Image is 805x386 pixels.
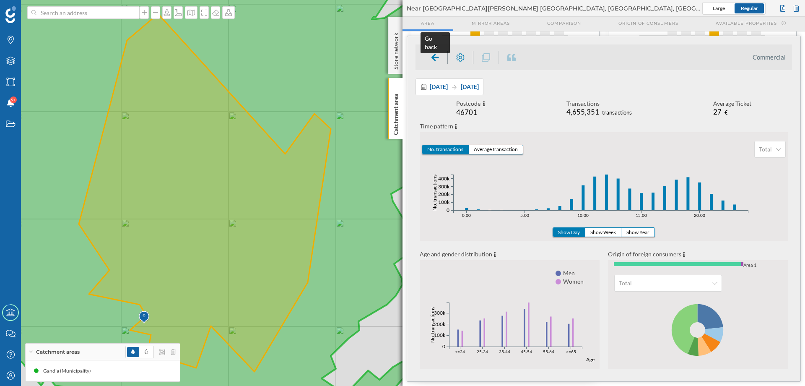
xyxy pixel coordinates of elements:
div: Transactions [566,99,632,108]
span: Large [713,5,725,11]
text: 25-34 [477,349,488,354]
div: Postcode [456,99,485,108]
p: Time pattern [420,122,788,130]
li: Commercial [753,53,786,61]
img: Marker [139,309,149,326]
text: 400k [438,175,450,182]
text: 5:00 [520,213,529,218]
span: Catchment areas [36,348,80,356]
text: 0 [442,343,445,349]
span: Near [GEOGRAPHIC_DATA][PERSON_NAME] [GEOGRAPHIC_DATA], [GEOGRAPHIC_DATA], [GEOGRAPHIC_DATA] [407,4,702,13]
p: Age and gender distribution [420,250,600,258]
div: Average Ticket [713,99,751,108]
span: Mirror areas [472,20,510,26]
div: Gandia (Municipality) [43,367,95,375]
span: 46701 [456,108,477,117]
span: Comparison [547,20,581,26]
span: [DATE] [430,83,448,90]
text: 55-64 [543,349,554,354]
text: 15:00 [636,213,647,218]
text: <=24 [455,349,465,354]
text: 0:00 [462,213,471,218]
span: Available properties [716,20,777,26]
text: 200k [438,191,450,198]
span: [DATE] [461,83,479,90]
text: 300k [438,183,450,190]
text: 100k [438,199,450,205]
button: Show Day [553,228,585,237]
text: 100k [434,332,446,339]
button: No. transactions [422,145,469,154]
p: Catchment area [392,91,400,135]
span: Women [563,277,584,286]
span: 27 [713,107,722,116]
text: 35-44 [499,349,510,354]
button: Show Week [585,228,621,237]
span: € [724,109,728,116]
text: 10:00 [577,213,589,218]
text: 20:00 [694,213,705,218]
span: 4,655,351 [566,107,599,116]
text: No. transactions [431,175,438,211]
text: Age [586,356,595,363]
text: 0 [447,207,449,213]
img: Geoblink Logo [5,6,16,23]
button: Average transaction [469,145,523,154]
span: transactions [602,109,632,116]
button: Show Year [621,228,654,237]
span: Total [759,145,772,154]
span: Total [619,279,632,287]
span: Men [563,269,575,277]
span: Origin of consumers [618,20,678,26]
text: No. transactions [429,307,436,343]
span: Regular [741,5,758,11]
text: >=65 [566,349,576,354]
div: Go back [425,34,446,51]
text: 200k [434,321,446,327]
text: 300k [434,310,446,316]
p: Origin of foreign consumers [608,250,788,258]
span: Area [421,20,434,26]
text: 45-54 [521,349,532,354]
span: 9+ [11,96,16,104]
p: Store network [392,29,400,70]
span: Soporte [18,6,47,13]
